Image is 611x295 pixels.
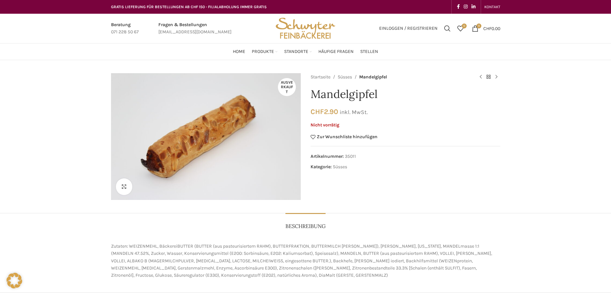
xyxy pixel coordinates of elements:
[109,73,302,200] div: 1 / 1
[359,74,387,81] span: Mandelgipfel
[345,154,356,159] span: 35011
[284,45,312,58] a: Standorte
[317,135,378,139] span: Zur Wunschliste hinzufügen
[469,22,504,35] a: 0 CHF0.00
[252,49,274,55] span: Produkte
[455,2,462,11] a: Facebook social link
[454,22,467,35] a: 0
[476,24,481,28] span: 0
[111,243,500,279] p: Zutaten: WEIZENMEHL, BäckereiBUTTER (BUTTER (aus pasteurisiertem RAHM), BUTTERFRAKTION, BUTTERMIL...
[233,49,245,55] span: Home
[477,73,485,81] a: Previous product
[318,45,354,58] a: Häufige Fragen
[376,22,441,35] a: Einloggen / Registrieren
[311,135,378,139] a: Zur Wunschliste hinzufügen
[252,45,278,58] a: Produkte
[233,45,245,58] a: Home
[311,73,470,81] nav: Breadcrumb
[111,5,267,9] span: GRATIS LIEFERUNG FÜR BESTELLUNGEN AB CHF 150 - FILIALABHOLUNG IMMER GRATIS
[318,49,354,55] span: Häufige Fragen
[483,25,500,31] bdi: 0.00
[311,164,332,170] span: Kategorie:
[484,5,500,9] span: KONTAKT
[311,154,344,159] span: Artikelnummer:
[311,107,338,116] bdi: 2.90
[379,26,438,31] span: Einloggen / Registrieren
[470,2,477,11] a: Linkedin social link
[483,25,491,31] span: CHF
[462,2,470,11] a: Instagram social link
[492,73,500,81] a: Next product
[284,49,308,55] span: Standorte
[273,25,337,31] a: Site logo
[481,0,504,13] div: Secondary navigation
[311,123,500,128] p: Nicht vorrätig
[454,22,467,35] div: Meine Wunschliste
[333,164,347,170] a: Süsses
[108,45,504,58] div: Main navigation
[360,49,378,55] span: Stellen
[462,24,467,28] span: 0
[338,74,352,81] a: Süsses
[340,109,368,115] small: inkl. MwSt.
[311,107,324,116] span: CHF
[278,78,296,96] span: Ausverkauft
[273,14,337,43] img: Bäckerei Schwyter
[360,45,378,58] a: Stellen
[158,21,232,36] a: Infobox link
[311,74,330,81] a: Startseite
[441,22,454,35] a: Suchen
[111,21,139,36] a: Infobox link
[285,223,326,230] span: Beschreibung
[311,88,500,101] h1: Mandelgipfel
[484,0,500,13] a: KONTAKT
